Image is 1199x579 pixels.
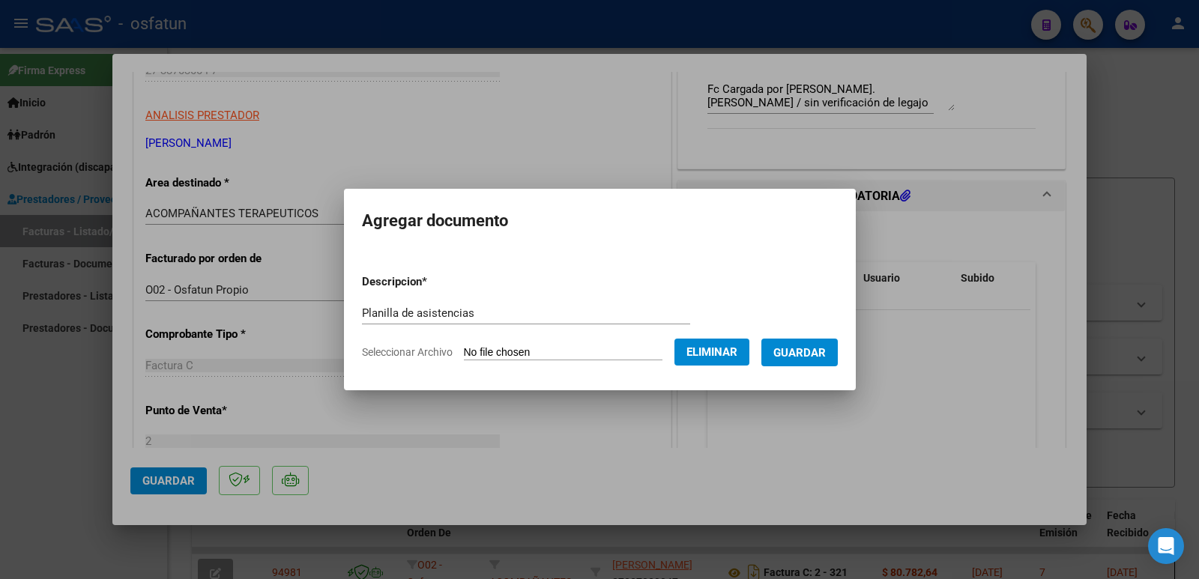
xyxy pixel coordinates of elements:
[362,207,838,235] h2: Agregar documento
[686,345,737,359] span: Eliminar
[674,339,749,366] button: Eliminar
[362,273,505,291] p: Descripcion
[362,346,453,358] span: Seleccionar Archivo
[761,339,838,366] button: Guardar
[773,346,826,360] span: Guardar
[1148,528,1184,564] div: Open Intercom Messenger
